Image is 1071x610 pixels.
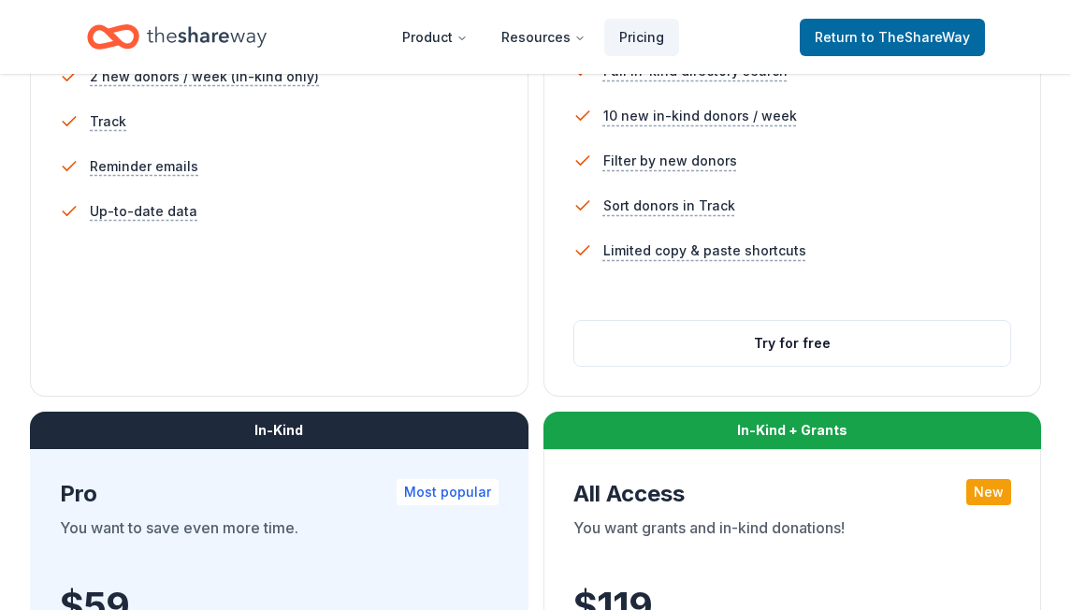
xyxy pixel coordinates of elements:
button: Try for free [574,321,1011,366]
span: to TheShareWay [861,29,970,45]
div: In-Kind [30,412,528,449]
div: New [966,479,1011,505]
span: Filter by new donors [603,150,737,172]
span: 10 new in-kind donors / week [603,105,797,127]
a: Home [87,15,267,59]
button: Product [387,19,483,56]
div: Pro [60,479,499,509]
div: You want grants and in-kind donations! [573,516,1012,569]
span: 2 new donors / week (in-kind only) [90,65,319,88]
div: Most popular [397,479,499,505]
span: Up-to-date data [90,200,197,223]
div: You want to save even more time. [60,516,499,569]
div: All Access [573,479,1012,509]
a: Returnto TheShareWay [800,19,985,56]
a: Pricing [604,19,679,56]
span: Return [815,26,970,49]
div: In-Kind + Grants [543,412,1042,449]
span: Limited copy & paste shortcuts [603,240,806,262]
span: Track [90,110,126,133]
button: Resources [486,19,601,56]
nav: Main [387,15,679,59]
span: Reminder emails [90,155,198,178]
span: Sort donors in Track [603,195,735,217]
